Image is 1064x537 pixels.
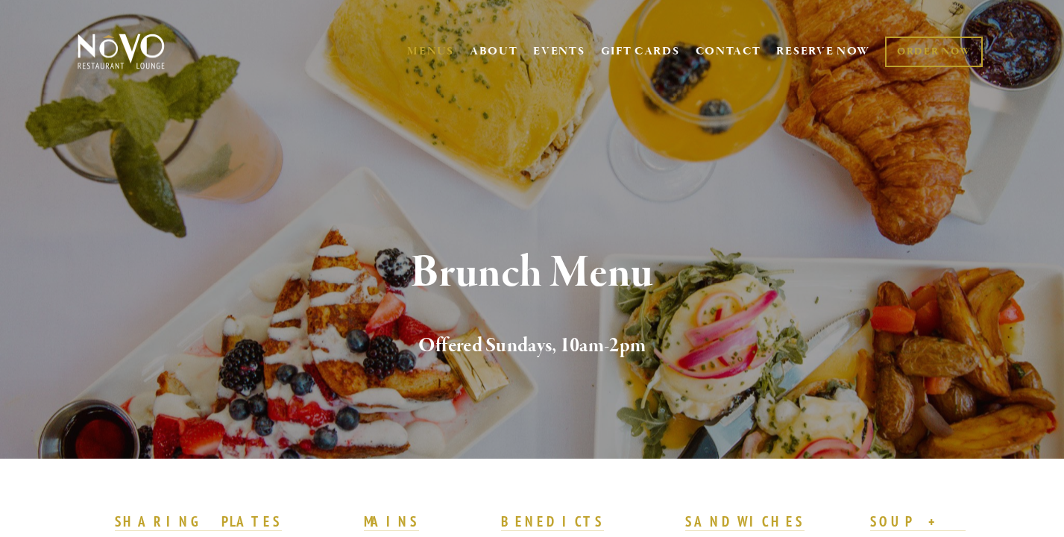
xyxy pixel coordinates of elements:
[364,512,420,532] a: MAINS
[685,512,805,532] a: SANDWICHES
[696,37,761,66] a: CONTACT
[533,44,585,59] a: EVENTS
[102,330,962,362] h2: Offered Sundays, 10am-2pm
[501,512,604,532] a: BENEDICTS
[470,44,518,59] a: ABOUT
[102,249,962,298] h1: Brunch Menu
[685,512,805,530] strong: SANDWICHES
[364,512,420,530] strong: MAINS
[885,37,983,67] a: ORDER NOW
[601,37,680,66] a: GIFT CARDS
[115,512,282,532] a: SHARING PLATES
[75,33,168,70] img: Novo Restaurant &amp; Lounge
[776,37,870,66] a: RESERVE NOW
[501,512,604,530] strong: BENEDICTS
[407,44,454,59] a: MENUS
[115,512,282,530] strong: SHARING PLATES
